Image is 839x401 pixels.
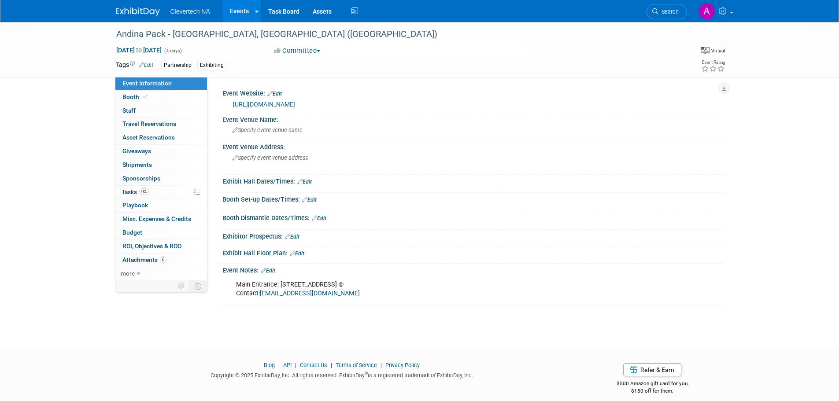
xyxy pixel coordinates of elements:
[174,280,189,292] td: Personalize Event Tab Strip
[264,362,275,368] a: Blog
[635,46,726,59] div: Event Format
[222,264,724,275] div: Event Notes:
[115,158,207,172] a: Shipments
[122,229,142,236] span: Budget
[699,3,715,20] img: Abigail Maravilla
[115,226,207,239] a: Budget
[122,188,149,195] span: Tasks
[122,243,181,250] span: ROI, Objectives & ROO
[122,147,151,155] span: Giveaways
[115,267,207,280] a: more
[121,270,135,277] span: more
[267,91,282,97] a: Edit
[122,202,148,209] span: Playbook
[122,107,136,114] span: Staff
[115,77,207,90] a: Event Information
[115,145,207,158] a: Giveaways
[161,61,194,70] div: Partnership
[658,8,679,15] span: Search
[222,87,724,98] div: Event Website:
[276,362,282,368] span: |
[122,256,166,263] span: Attachments
[116,46,162,54] span: [DATE] [DATE]
[711,48,725,54] div: Virtual
[189,280,207,292] td: Toggle Event Tabs
[116,60,153,70] td: Tags
[122,161,152,168] span: Shipments
[378,362,384,368] span: |
[232,127,303,133] span: Specify event venue name
[283,362,292,368] a: API
[115,118,207,131] a: Travel Reservations
[115,240,207,253] a: ROI, Objectives & ROO
[163,48,182,54] span: (4 days)
[122,134,175,141] span: Asset Reservations
[365,371,368,376] sup: ®
[222,246,724,258] div: Exhibit Hall Floor Plan:
[222,140,724,151] div: Event Venue Address:
[115,199,207,212] a: Playbook
[222,175,724,186] div: Exhibit Hall Dates/Times:
[122,80,172,87] span: Event Information
[113,26,674,42] div: Andina Pack - [GEOGRAPHIC_DATA], [GEOGRAPHIC_DATA] ([GEOGRAPHIC_DATA])
[701,47,710,54] img: Format-Virtual.png
[293,362,299,368] span: |
[116,7,160,16] img: ExhibitDay
[300,362,327,368] a: Contact Us
[160,256,166,263] span: 6
[302,197,317,203] a: Edit
[312,215,326,221] a: Edit
[230,276,627,302] div: Main Entrance: [STREET_ADDRESS] © Contact:
[122,93,149,100] span: Booth
[115,213,207,226] a: Misc. Expenses & Credits
[135,47,143,54] span: to
[115,104,207,118] a: Staff
[701,60,725,65] div: Event Rating
[647,4,687,19] a: Search
[115,131,207,144] a: Asset Reservations
[115,172,207,185] a: Sponsorships
[222,193,724,204] div: Booth Set-up Dates/Times:
[329,362,334,368] span: |
[115,254,207,267] a: Attachments6
[116,369,569,379] div: Copyright © 2025 ExhibitDay, Inc. All rights reserved. ExhibitDay is a registered trademark of Ex...
[122,120,176,127] span: Travel Reservations
[222,230,724,241] div: Exhibitor Prospectus:
[297,179,312,185] a: Edit
[261,268,275,274] a: Edit
[581,387,724,395] div: $150 off for them.
[139,62,153,68] a: Edit
[139,188,149,195] span: 0%
[232,155,308,161] span: Specify event venue address
[222,211,724,223] div: Booth Dismantle Dates/Times:
[623,363,681,376] a: Refer & Earn
[260,290,360,297] a: [EMAIL_ADDRESS][DOMAIN_NAME]
[115,91,207,104] a: Booth
[122,215,191,222] span: Misc. Expenses & Credits
[285,234,299,240] a: Edit
[233,101,295,108] a: [URL][DOMAIN_NAME]
[122,175,160,182] span: Sponsorships
[115,186,207,199] a: Tasks0%
[385,362,420,368] a: Privacy Policy
[222,113,724,124] div: Event Venue Name:
[271,46,324,55] button: Committed
[290,250,304,257] a: Edit
[701,46,725,55] div: Event Format
[581,374,724,394] div: $500 Amazon gift card for you,
[170,8,210,15] span: Clevertech NA
[143,94,148,99] i: Booth reservation complete
[336,362,377,368] a: Terms of Service
[197,61,226,70] div: Exhibiting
